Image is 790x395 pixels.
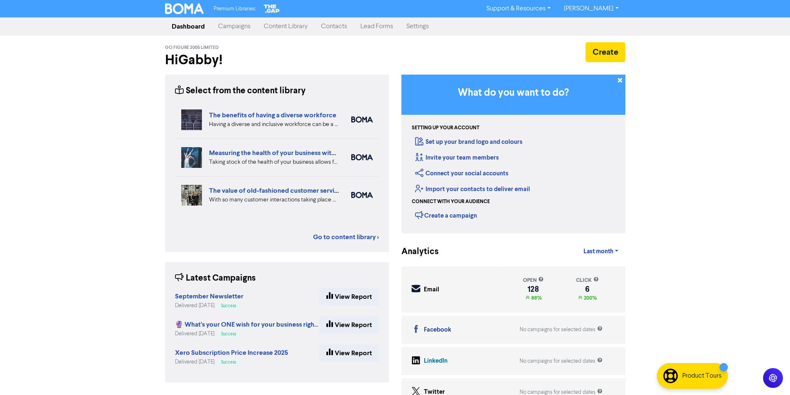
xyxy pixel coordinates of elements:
[175,272,256,285] div: Latest Campaigns
[415,170,508,177] a: Connect your social accounts
[523,286,544,293] div: 128
[415,154,499,162] a: Invite your team members
[209,120,339,129] div: Having a diverse and inclusive workforce can be a major boost for your business. We list four of ...
[209,111,336,119] a: The benefits of having a diverse workforce
[412,198,490,206] div: Connect with your audience
[523,276,544,284] div: open
[257,18,314,35] a: Content Library
[175,349,288,357] strong: Xero Subscription Price Increase 2025
[749,355,790,395] iframe: Chat Widget
[577,243,625,260] a: Last month
[214,6,256,12] span: Premium Libraries:
[424,356,447,366] div: LinkedIn
[582,295,597,301] span: 200%
[424,285,439,295] div: Email
[175,292,243,300] strong: September Newsletter
[415,209,477,221] div: Create a campaign
[415,185,530,193] a: Import your contacts to deliver email
[415,138,523,146] a: Set up your brand logo and colours
[165,52,389,68] h2: Hi Gabby !
[520,357,603,365] div: No campaigns for selected dates
[175,85,306,97] div: Select from the content library
[557,2,625,15] a: [PERSON_NAME]
[412,124,479,132] div: Setting up your account
[175,293,243,300] a: September Newsletter
[424,325,451,335] div: Facebook
[414,87,613,99] h3: What do you want to do?
[209,196,339,204] div: With so many customer interactions taking place online, your online customer service has to be fi...
[165,3,204,14] img: BOMA Logo
[351,192,373,198] img: boma
[401,75,625,233] div: Getting Started in BOMA
[576,276,599,284] div: click
[314,18,354,35] a: Contacts
[175,322,334,328] a: 🔮 What’s your ONE wish for your business right now?
[480,2,557,15] a: Support & Resources
[351,116,373,123] img: boma
[520,326,603,334] div: No campaigns for selected dates
[175,302,243,310] div: Delivered [DATE]
[583,248,613,255] span: Last month
[319,344,379,362] a: View Report
[209,149,380,157] a: Measuring the health of your business with ratio measures
[165,45,219,51] span: Go Figure 2005 Limited
[354,18,400,35] a: Lead Forms
[209,158,339,167] div: Taking stock of the health of your business allows for more effective planning, early warning abo...
[313,232,379,242] a: Go to content library >
[221,332,236,336] span: Success
[319,316,379,334] a: View Report
[211,18,257,35] a: Campaigns
[576,286,599,293] div: 6
[175,320,334,329] strong: 🔮 What’s your ONE wish for your business right now?
[400,18,435,35] a: Settings
[165,18,211,35] a: Dashboard
[209,187,404,195] a: The value of old-fashioned customer service: getting data insights
[175,330,319,338] div: Delivered [DATE]
[351,154,373,160] img: boma_accounting
[175,350,288,356] a: Xero Subscription Price Increase 2025
[586,42,625,62] button: Create
[175,358,288,366] div: Delivered [DATE]
[221,304,236,308] span: Success
[530,295,542,301] span: 88%
[319,288,379,305] a: View Report
[401,245,428,258] div: Analytics
[263,3,281,14] img: The Gap
[221,360,236,364] span: Success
